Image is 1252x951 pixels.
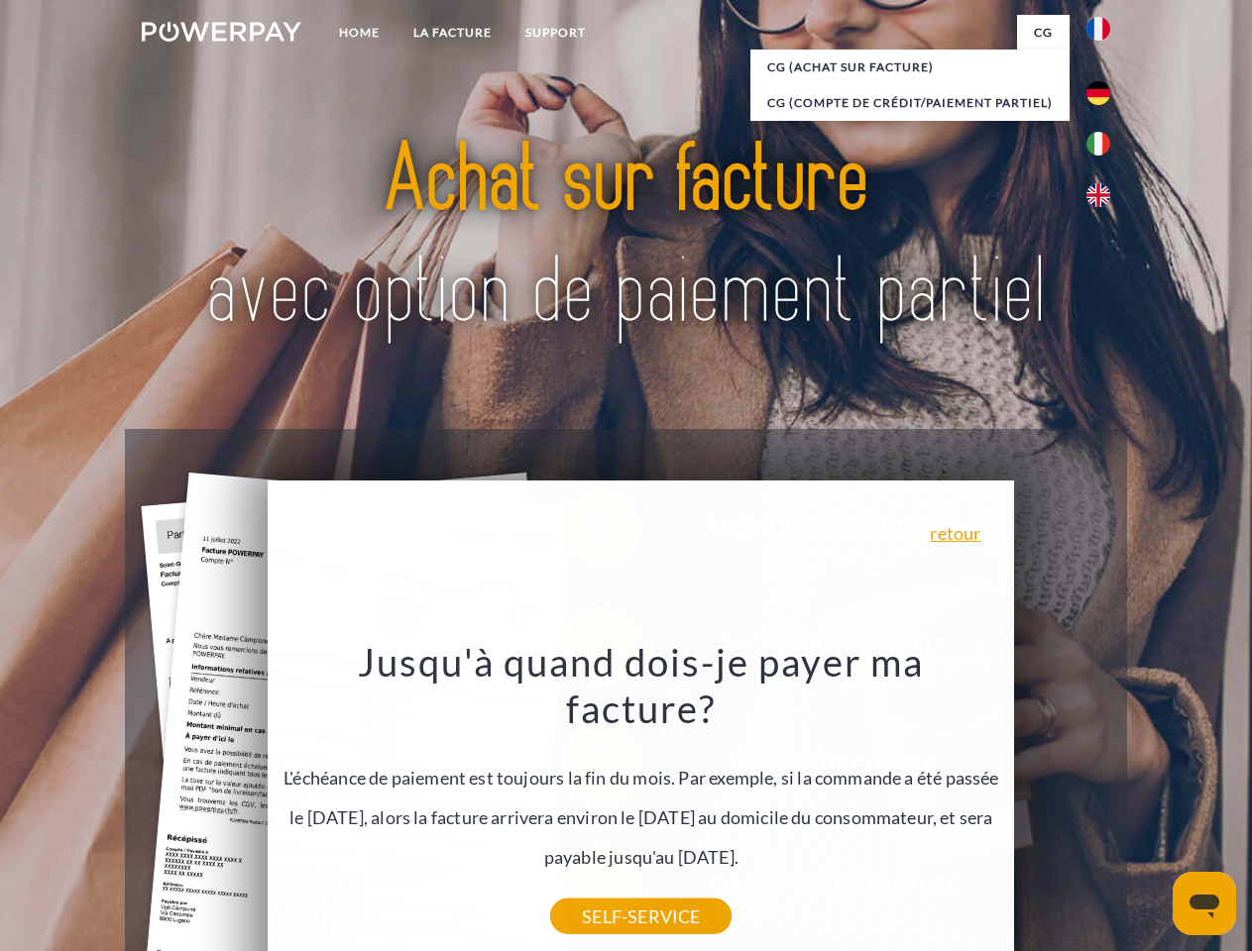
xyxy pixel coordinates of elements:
[280,638,1003,733] h3: Jusqu'à quand dois-je payer ma facture?
[1086,183,1110,207] img: en
[750,50,1070,85] a: CG (achat sur facture)
[509,15,603,51] a: Support
[189,95,1063,379] img: title-powerpay_fr.svg
[550,898,732,934] a: SELF-SERVICE
[397,15,509,51] a: LA FACTURE
[1086,132,1110,156] img: it
[1086,81,1110,105] img: de
[142,22,301,42] img: logo-powerpay-white.svg
[1173,872,1236,935] iframe: Bouton de lancement de la fenêtre de messagerie
[1017,15,1070,51] a: CG
[280,638,1003,916] div: L'échéance de paiement est toujours la fin du mois. Par exemple, si la commande a été passée le [...
[322,15,397,51] a: Home
[750,85,1070,121] a: CG (Compte de crédit/paiement partiel)
[930,524,980,542] a: retour
[1086,17,1110,41] img: fr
